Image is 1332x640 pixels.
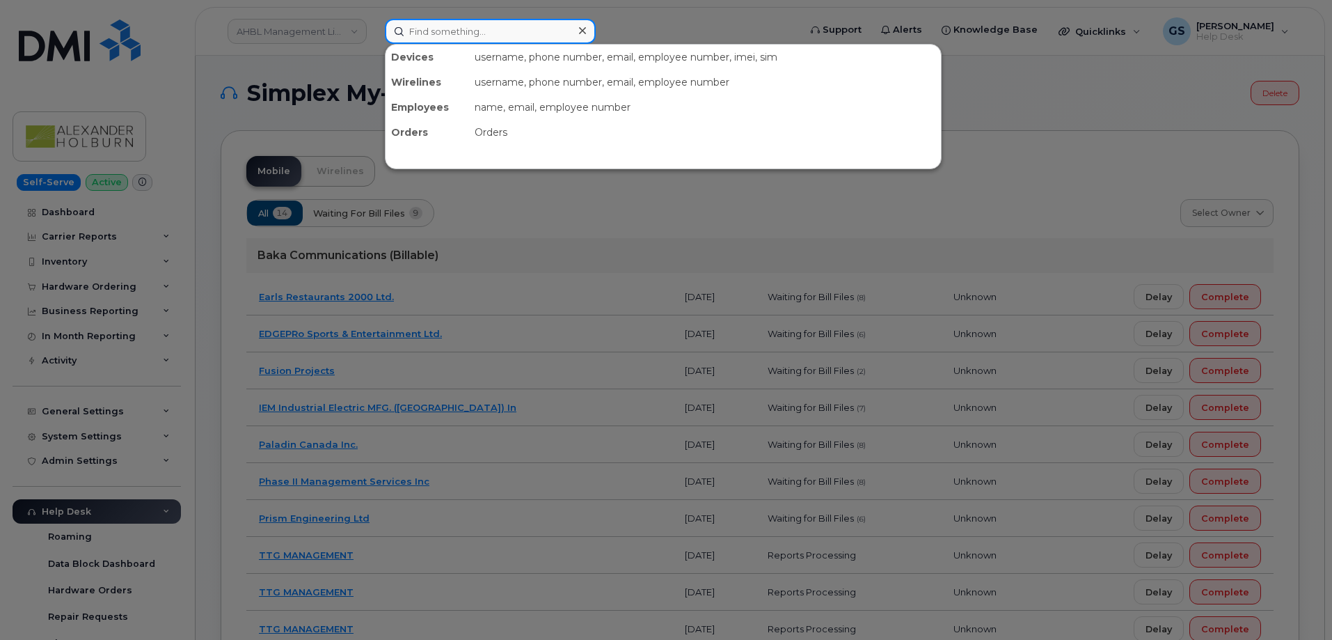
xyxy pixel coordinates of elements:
[469,45,941,70] div: username, phone number, email, employee number, imei, sim
[469,120,941,145] div: Orders
[469,70,941,95] div: username, phone number, email, employee number
[386,120,469,145] div: Orders
[469,95,941,120] div: name, email, employee number
[386,45,469,70] div: Devices
[386,70,469,95] div: Wirelines
[386,95,469,120] div: Employees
